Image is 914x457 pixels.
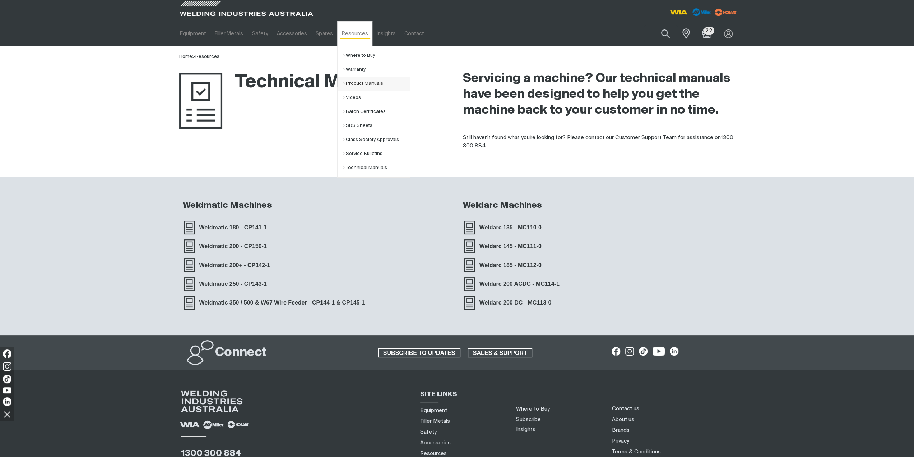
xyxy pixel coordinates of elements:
[516,406,550,412] a: Where to Buy
[475,260,546,270] span: Weldarc 185 - MC112-0
[420,439,451,447] a: Accessories
[195,260,275,270] span: Weldmatic 200+ - CP142-1
[372,21,400,46] a: Insights
[273,21,311,46] a: Accessories
[215,345,267,361] h2: Connect
[3,362,11,371] img: Instagram
[612,405,639,412] a: Contact us
[644,25,678,42] input: Product name or item number...
[210,21,247,46] a: Filler Metals
[195,279,272,289] span: Weldmatic 250 - CP143-1
[463,200,732,211] h3: Weldarc Machines
[378,348,460,357] a: SUBSCRIBE TO UPDATES
[516,417,541,422] a: Subscribe
[343,49,410,63] a: Where to Buy
[463,71,735,118] h2: Servicing a machine? Our technical manuals have been designed to help you get the machine back to...
[420,407,447,414] a: Equipment
[713,7,739,18] img: miller
[400,21,428,46] a: Contact
[463,276,564,291] a: Weldarc 200 ACDC - MC114-1
[337,46,410,178] ul: Resources Submenu
[195,298,370,307] span: Weldmatic 350 / 500 & W67 Wire Feeder - CP144-1 & CP145-1
[195,242,272,251] span: Weldmatic 200 - CP150-1
[463,220,546,235] a: Weldarc 135 - MC110-0
[343,105,410,119] a: Batch Certificates
[3,387,11,393] img: YouTube
[343,133,410,147] a: Class Society Approvals
[612,426,629,434] a: Brands
[420,417,450,425] a: Filler Metals
[195,223,272,232] span: Weldmatic 180 - CP141-1
[343,147,410,161] a: Service Bulletins
[612,448,660,456] a: Terms & Conditions
[192,54,195,59] span: >
[176,21,598,46] nav: Main
[343,119,410,133] a: SDS Sheets
[420,428,437,436] a: Safety
[463,239,546,254] a: Weldarc 145 - MC111-0
[3,397,11,406] img: LinkedIn
[468,348,532,357] span: SALES & SUPPORT
[337,21,372,46] a: Resources
[463,295,556,310] a: Weldarc 200 DC - MC113-0
[343,63,410,77] a: Warranty
[612,437,629,445] a: Privacy
[183,220,272,235] a: Weldmatic 180 - CP141-1
[653,25,678,42] button: Search products
[176,21,210,46] a: Equipment
[3,349,11,358] img: Facebook
[183,257,275,273] a: Weldmatic 200+ - CP142-1
[3,375,11,383] img: TikTok
[343,91,410,105] a: Videos
[183,200,451,211] h3: Weldmatic Machines
[183,276,272,291] a: Weldmatic 250 - CP143-1
[195,54,219,59] a: Resources
[463,134,735,150] p: Still haven’t found what you’re looking for? Please contact our Customer Support Team for assista...
[311,21,337,46] a: Spares
[379,348,460,357] span: SUBSCRIBE TO UPDATES
[183,239,272,254] a: Weldmatic 200 - CP150-1
[468,348,533,357] a: SALES & SUPPORT
[516,427,535,432] a: Insights
[343,77,410,91] a: Product Manuals
[1,408,13,420] img: hide socials
[475,298,556,307] span: Weldarc 200 DC - MC113-0
[247,21,272,46] a: Safety
[463,135,733,148] a: 1300 300 884
[475,223,546,232] span: Weldarc 135 - MC110-0
[183,295,370,310] a: Weldmatic 350 / 500 & W67 Wire Feeder - CP144-1 & CP145-1
[343,161,410,175] a: Technical Manuals
[612,416,634,423] a: About us
[179,71,399,94] h1: Technical Manuals
[463,257,546,273] a: Weldarc 185 - MC112-0
[179,54,192,59] a: Home
[420,391,457,398] span: SITE LINKS
[475,279,564,289] span: Weldarc 200 ACDC - MC114-1
[475,242,546,251] span: Weldarc 145 - MC111-0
